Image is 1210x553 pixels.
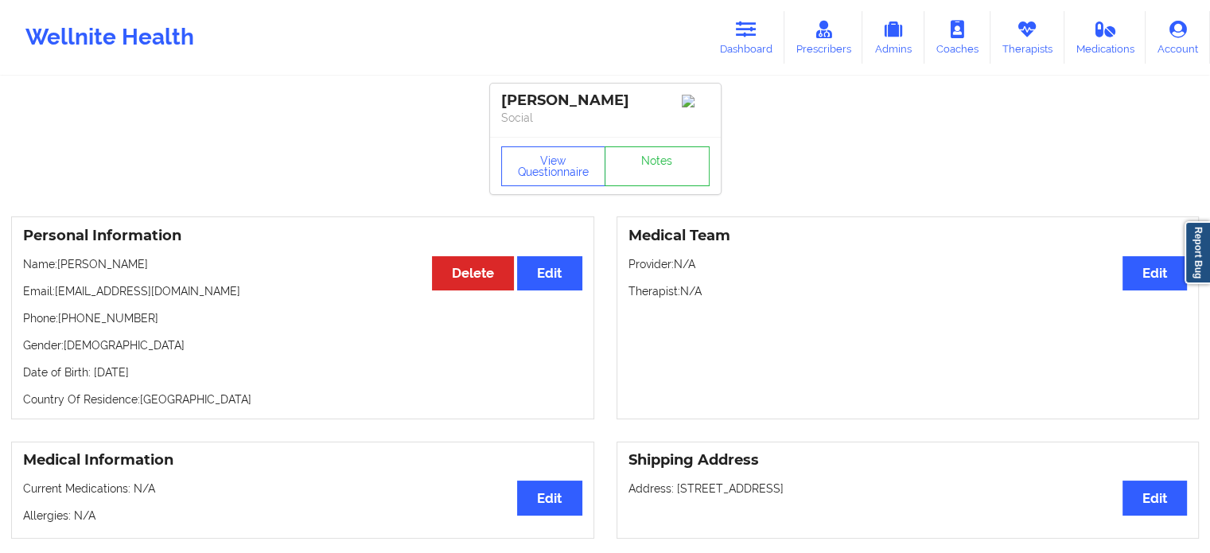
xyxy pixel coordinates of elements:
p: Phone: [PHONE_NUMBER] [23,310,582,326]
p: Therapist: N/A [628,283,1188,299]
p: Email: [EMAIL_ADDRESS][DOMAIN_NAME] [23,283,582,299]
p: Social [501,110,710,126]
p: Allergies: N/A [23,508,582,524]
a: Report Bug [1185,221,1210,284]
h3: Personal Information [23,227,582,245]
p: Name: [PERSON_NAME] [23,256,582,272]
p: Current Medications: N/A [23,481,582,497]
img: Image%2Fplaceholer-image.png [682,95,710,107]
button: View Questionnaire [501,146,606,186]
p: Gender: [DEMOGRAPHIC_DATA] [23,337,582,353]
a: Notes [605,146,710,186]
p: Address: [STREET_ADDRESS] [628,481,1188,497]
button: Delete [432,256,514,290]
a: Prescribers [784,11,863,64]
a: Account [1146,11,1210,64]
h3: Shipping Address [628,451,1188,469]
button: Edit [517,481,582,515]
h3: Medical Team [628,227,1188,245]
button: Edit [1122,256,1187,290]
a: Coaches [924,11,990,64]
p: Country Of Residence: [GEOGRAPHIC_DATA] [23,391,582,407]
a: Dashboard [708,11,784,64]
button: Edit [517,256,582,290]
a: Therapists [990,11,1064,64]
h3: Medical Information [23,451,582,469]
a: Medications [1064,11,1146,64]
button: Edit [1122,481,1187,515]
p: Date of Birth: [DATE] [23,364,582,380]
div: [PERSON_NAME] [501,92,710,110]
p: Provider: N/A [628,256,1188,272]
a: Admins [862,11,924,64]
